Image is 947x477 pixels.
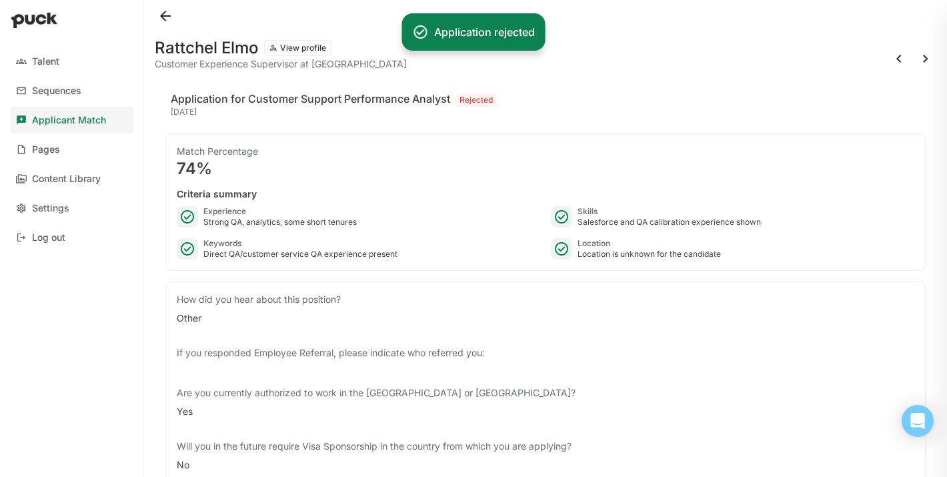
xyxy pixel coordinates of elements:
div: Customer Experience Supervisor at [GEOGRAPHIC_DATA] [155,59,407,69]
h1: Rattchel Elmo [155,40,259,56]
div: Applicant Match [32,115,106,126]
div: Strong QA, analytics, some short tenures [203,217,357,227]
div: If you responded Employee Referral, please indicate who referred you: [177,346,914,360]
div: Settings [32,203,69,214]
a: Pages [11,136,133,163]
div: Are you currently authorized to work in the [GEOGRAPHIC_DATA] or [GEOGRAPHIC_DATA]? [177,386,914,400]
div: Application for Customer Support Performance Analyst [171,91,450,107]
a: Content Library [11,165,133,192]
a: Sequences [11,77,133,104]
div: Talent [32,56,59,67]
div: Rejected [455,93,497,107]
a: Settings [11,195,133,221]
div: Other [177,312,914,325]
div: No [177,458,914,472]
div: Application rejected [434,24,535,40]
div: Location is unknown for the candidate [578,249,721,260]
div: Pages [32,144,60,155]
div: 74% [177,161,914,177]
div: Skills [578,206,761,217]
div: Will you in the future require Visa Sponsorship in the country from which you are applying? [177,440,914,453]
div: Content Library [32,173,101,185]
div: Location [578,238,721,249]
div: Direct QA/customer service QA experience present [203,249,397,260]
a: Talent [11,48,133,75]
div: Salesforce and QA calibration experience shown [578,217,761,227]
div: Open Intercom Messenger [902,405,934,437]
div: Keywords [203,238,397,249]
div: Sequences [32,85,81,97]
div: Yes [177,405,914,418]
div: Match Percentage [177,145,914,158]
div: Criteria summary [177,187,914,201]
button: View profile [264,40,331,56]
div: Experience [203,206,357,217]
div: Log out [32,232,65,244]
a: Applicant Match [11,107,133,133]
div: [DATE] [171,107,497,117]
div: How did you hear about this position? [177,293,914,306]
